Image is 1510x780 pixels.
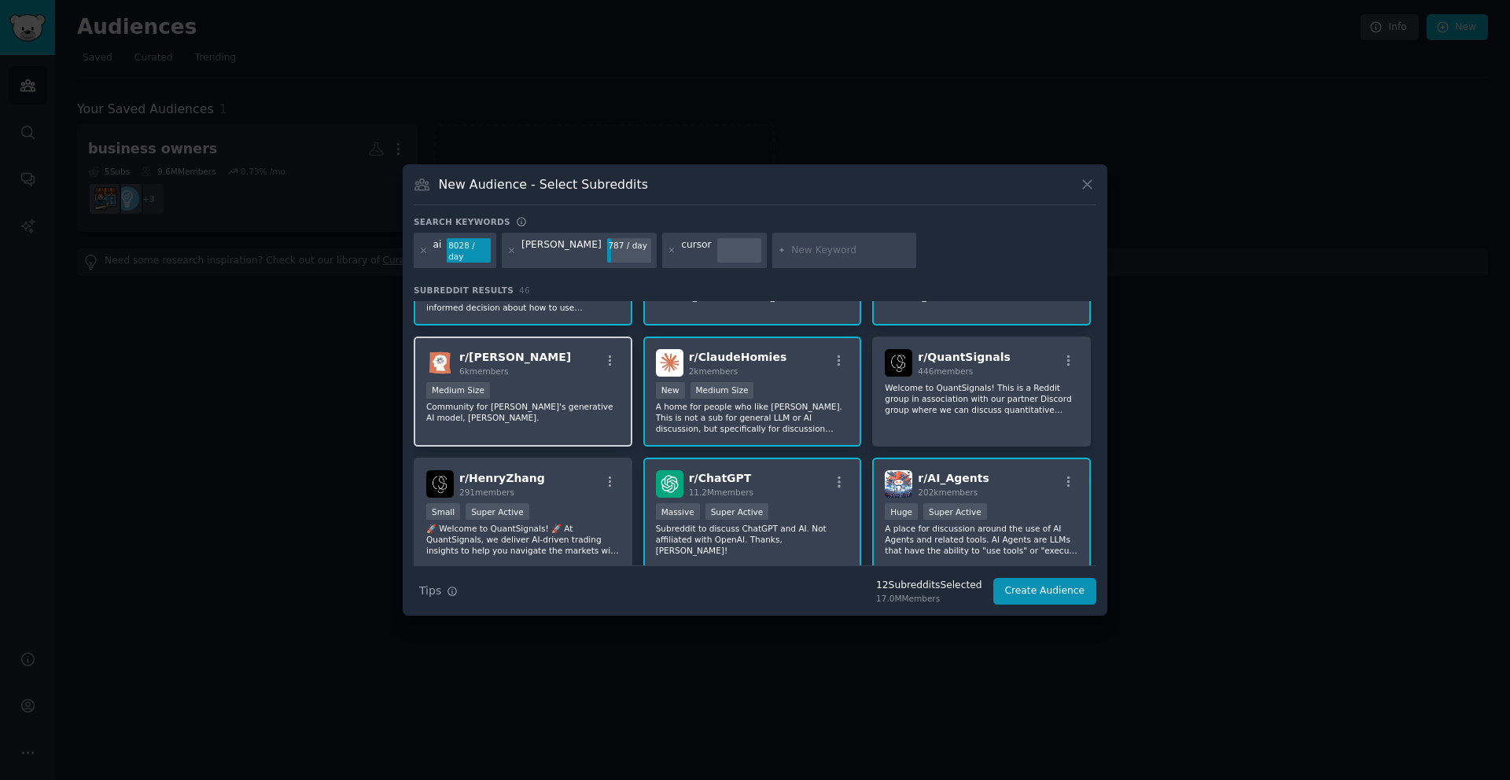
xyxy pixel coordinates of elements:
div: 17.0M Members [876,593,981,604]
h3: New Audience - Select Subreddits [439,176,648,193]
div: Super Active [466,503,529,520]
h3: Search keywords [414,216,510,227]
input: New Keyword [791,244,911,258]
div: [PERSON_NAME] [521,238,602,263]
span: 11.2M members [689,487,753,497]
span: r/ AI_Agents [918,472,989,484]
span: r/ QuantSignals [918,351,1010,363]
div: Huge [885,503,918,520]
img: QuantSignals [885,349,912,377]
div: 12 Subreddit s Selected [876,579,981,593]
div: Super Active [705,503,769,520]
span: r/ HenryZhang [459,472,545,484]
span: r/ [PERSON_NAME] [459,351,571,363]
span: 2k members [689,366,738,376]
span: 6k members [459,366,509,376]
span: r/ ChatGPT [689,472,752,484]
span: Tips [419,583,441,599]
span: 446 members [918,366,973,376]
div: 787 / day [607,238,651,252]
span: r/ ClaudeHomies [689,351,787,363]
p: 🚀 Welcome to QuantSignals! 🚀 At QuantSignals, we deliver AI-driven trading insights to help you n... [426,523,620,556]
div: Medium Size [426,382,490,399]
p: A home for people who like [PERSON_NAME]. This is not a sub for general LLM or AI discussion, but... [656,401,849,434]
span: 291 members [459,487,514,497]
div: Massive [656,503,700,520]
p: A place for discussion around the use of AI Agents and related tools. AI Agents are LLMs that hav... [885,523,1078,556]
button: Create Audience [993,578,1097,605]
p: Welcome to QuantSignals! This is a Reddit group in association with our partner Discord group whe... [885,382,1078,415]
div: cursor [681,238,711,263]
span: 46 [519,285,530,295]
img: ChatGPT [656,470,683,498]
img: AI_Agents [885,470,912,498]
img: HenryZhang [426,470,454,498]
span: Subreddit Results [414,285,514,296]
div: 8028 / day [447,238,491,263]
p: Subreddit to discuss ChatGPT and AI. Not affiliated with OpenAI. Thanks, [PERSON_NAME]! [656,523,849,556]
div: Small [426,503,460,520]
div: Medium Size [691,382,754,399]
div: Super Active [923,503,987,520]
button: Tips [414,577,463,605]
div: New [656,382,685,399]
img: claude [426,349,454,377]
span: 202k members [918,487,978,497]
img: ClaudeHomies [656,349,683,377]
div: ai [433,238,442,263]
p: Community for [PERSON_NAME]'s generative AI model, [PERSON_NAME]. [426,401,620,423]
